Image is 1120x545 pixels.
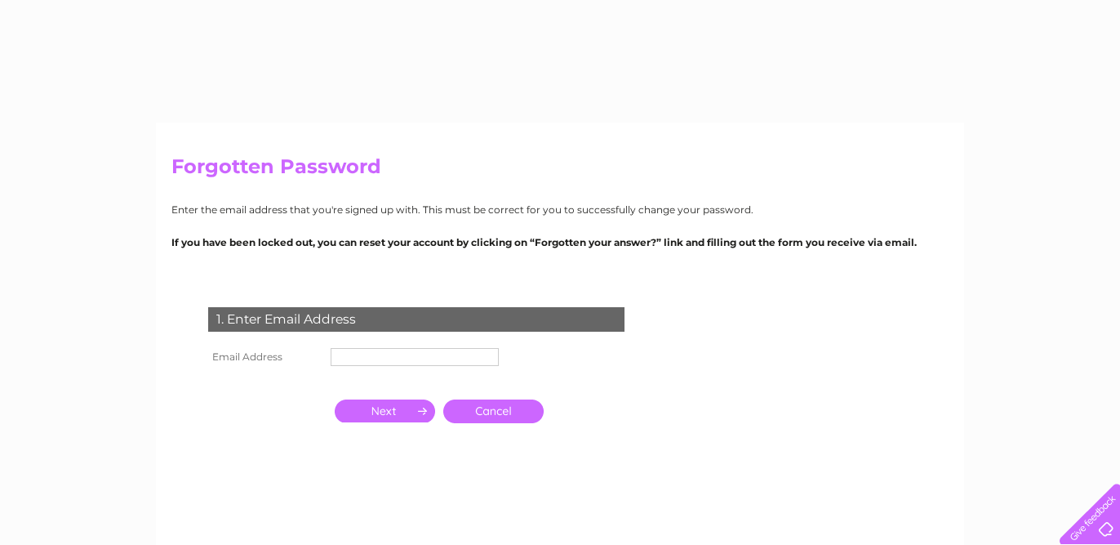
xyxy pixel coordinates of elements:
a: Cancel [443,400,544,423]
p: Enter the email address that you're signed up with. This must be correct for you to successfully ... [171,202,949,217]
h2: Forgotten Password [171,155,949,186]
th: Email Address [204,344,327,370]
div: 1. Enter Email Address [208,307,624,332]
p: If you have been locked out, you can reset your account by clicking on “Forgotten your answer?” l... [171,235,949,250]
